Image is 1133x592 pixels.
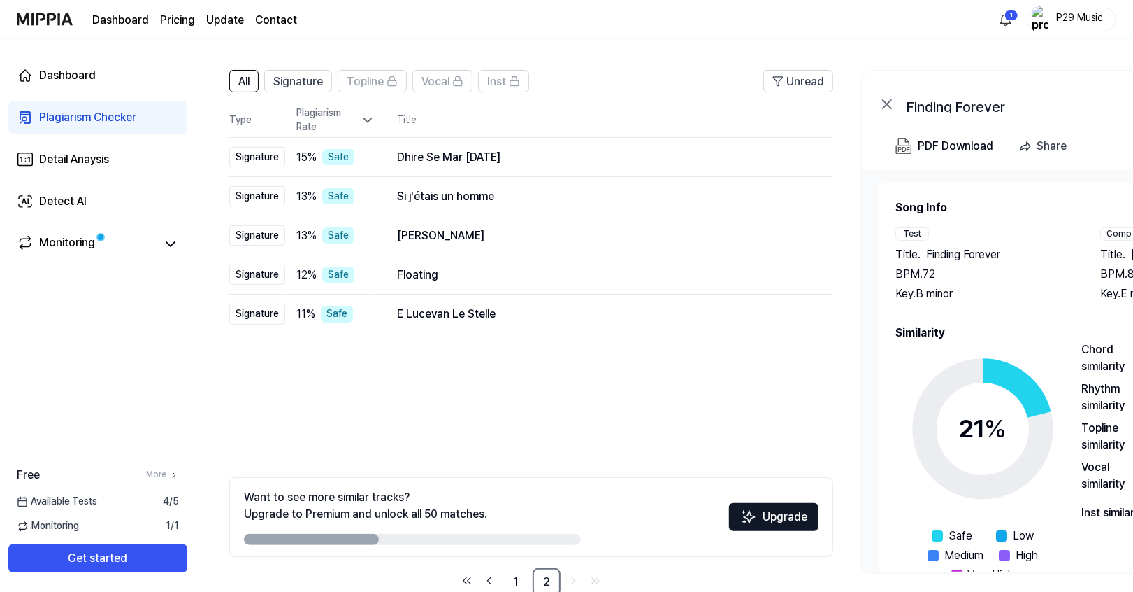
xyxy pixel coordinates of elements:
[146,469,179,481] a: More
[39,109,136,126] div: Plagiarism Checker
[763,70,833,92] button: Unread
[729,515,818,528] a: SparklesUpgrade
[39,234,95,254] div: Monitoring
[321,306,353,323] div: Safe
[238,73,250,90] span: All
[296,188,317,205] span: 13 %
[163,495,179,509] span: 4 / 5
[995,8,1017,31] button: 알림1
[895,138,912,155] img: PDF Download
[8,544,187,572] button: Get started
[397,149,811,166] div: Dhire Se Mar [DATE]
[740,509,757,526] img: Sparkles
[1032,6,1048,34] img: profile
[1013,528,1034,544] span: Low
[229,225,285,246] div: Signature
[479,571,499,591] a: Go to previous page
[397,188,811,205] div: Si j'étais un homme
[8,101,187,134] a: Plagiarism Checker
[985,414,1007,444] span: %
[206,12,244,29] a: Update
[397,306,811,323] div: E Lucevan Le Stelle
[160,12,195,29] a: Pricing
[296,149,317,166] span: 15 %
[255,12,297,29] a: Contact
[948,528,972,544] span: Safe
[1027,8,1116,31] button: profileP29 Music
[322,149,354,166] div: Safe
[92,12,149,29] a: Dashboard
[39,151,109,168] div: Detail Anaysis
[39,67,96,84] div: Dashboard
[229,304,285,325] div: Signature
[8,185,187,218] a: Detect AI
[322,227,354,244] div: Safe
[244,489,487,523] div: Want to see more similar tracks? Upgrade to Premium and unlock all 50 matches.
[296,306,315,323] span: 11 %
[895,286,1072,302] div: Key. B minor
[229,147,285,168] div: Signature
[478,70,529,92] button: Inst
[229,70,259,92] button: All
[895,266,1072,283] div: BPM. 72
[959,410,1007,448] div: 21
[586,571,605,591] a: Go to last page
[273,73,323,90] span: Signature
[229,186,285,207] div: Signature
[397,227,811,244] div: [PERSON_NAME]
[563,571,583,591] a: Go to next page
[997,11,1014,28] img: 알림
[347,73,384,90] span: Topline
[296,227,317,244] span: 13 %
[421,73,449,90] span: Vocal
[786,73,824,90] span: Unread
[229,265,285,286] div: Signature
[39,193,87,210] div: Detect AI
[229,104,285,138] th: Type
[338,70,407,92] button: Topline
[397,267,811,283] div: Floating
[322,267,354,283] div: Safe
[1016,547,1038,564] span: High
[1100,246,1125,263] span: Title .
[926,246,1000,263] span: Finding Forever
[487,73,506,90] span: Inst
[1053,11,1107,27] div: P29 Music
[8,143,187,176] a: Detail Anaysis
[1004,10,1018,21] div: 1
[729,503,818,531] button: Upgrade
[397,104,833,137] th: Title
[166,519,179,533] span: 1 / 1
[893,132,996,160] button: PDF Download
[322,188,354,205] div: Safe
[296,267,317,283] span: 12 %
[8,59,187,92] a: Dashboard
[895,246,921,263] span: Title .
[17,495,97,509] span: Available Tests
[1013,132,1078,160] button: Share
[17,467,40,484] span: Free
[918,137,993,155] div: PDF Download
[296,106,375,134] div: Plagiarism Rate
[895,227,929,241] div: Test
[968,567,1015,584] span: Very High
[457,571,477,591] a: Go to first page
[17,234,157,254] a: Monitoring
[264,70,332,92] button: Signature
[17,519,79,533] span: Monitoring
[944,547,983,564] span: Medium
[412,70,472,92] button: Vocal
[1037,137,1067,155] div: Share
